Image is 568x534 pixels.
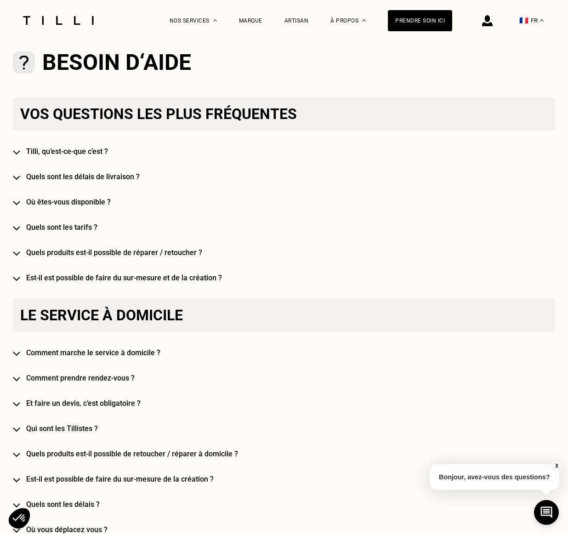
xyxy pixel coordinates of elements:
[430,464,559,490] p: Bonjour, avez-vous des questions?
[13,226,20,231] img: svg+xml;base64,PHN2ZyB3aWR0aD0iMTYiIGhlaWdodD0iMTAiIHZpZXdCb3g9IjAgMCAxNiAxMCIgZmlsbD0ibm9uZSIgeG...
[13,51,35,74] img: besoin d'aide
[13,251,20,256] img: svg+xml;base64,PHN2ZyB3aWR0aD0iMTYiIGhlaWdodD0iMTAiIHZpZXdCb3g9IjAgMCAxNiAxMCIgZmlsbD0ibm9uZSIgeG...
[362,19,366,22] img: Menu déroulant à propos
[13,503,20,508] img: svg+xml;base64,PHN2ZyB3aWR0aD0iMTYiIGhlaWdodD0iMTAiIHZpZXdCb3g9IjAgMCAxNiAxMCIgZmlsbD0ibm9uZSIgeG...
[239,17,262,24] a: Marque
[13,176,20,180] img: svg+xml;base64,PHN2ZyB3aWR0aD0iMTYiIGhlaWdodD0iMTAiIHZpZXdCb3g9IjAgMCAxNiAxMCIgZmlsbD0ibm9uZSIgeG...
[284,17,309,24] a: Artisan
[13,402,20,407] img: svg+xml;base64,PHN2ZyB3aWR0aD0iMTYiIGhlaWdodD0iMTAiIHZpZXdCb3g9IjAgMCAxNiAxMCIgZmlsbD0ibm9uZSIgeG...
[540,19,544,22] img: menu déroulant
[13,97,555,131] p: Vos questions les plus fréquentes
[13,277,20,281] img: svg+xml;base64,PHN2ZyB3aWR0aD0iMTYiIGhlaWdodD0iMTAiIHZpZXdCb3g9IjAgMCAxNiAxMCIgZmlsbD0ibm9uZSIgeG...
[13,478,20,483] img: svg+xml;base64,PHN2ZyB3aWR0aD0iMTYiIGhlaWdodD0iMTAiIHZpZXdCb3g9IjAgMCAxNiAxMCIgZmlsbD0ibm9uZSIgeG...
[388,10,452,31] a: Prendre soin ici
[213,19,217,22] img: Menu déroulant
[519,16,528,25] span: 🇫🇷
[42,50,191,75] h2: Besoin d‘aide
[13,453,20,457] img: svg+xml;base64,PHN2ZyB3aWR0aD0iMTYiIGhlaWdodD0iMTAiIHZpZXdCb3g9IjAgMCAxNiAxMCIgZmlsbD0ibm9uZSIgeG...
[13,352,20,356] img: svg+xml;base64,PHN2ZyB3aWR0aD0iMTYiIGhlaWdodD0iMTAiIHZpZXdCb3g9IjAgMCAxNiAxMCIgZmlsbD0ibm9uZSIgeG...
[13,528,20,533] img: svg+xml;base64,PHN2ZyB3aWR0aD0iMTYiIGhlaWdodD0iMTAiIHZpZXdCb3g9IjAgMCAxNiAxMCIgZmlsbD0ibm9uZSIgeG...
[482,15,493,26] img: icône connexion
[13,427,20,432] img: svg+xml;base64,PHN2ZyB3aWR0aD0iMTYiIGhlaWdodD0iMTAiIHZpZXdCb3g9IjAgMCAxNiAxMCIgZmlsbD0ibm9uZSIgeG...
[13,377,20,381] img: svg+xml;base64,PHN2ZyB3aWR0aD0iMTYiIGhlaWdodD0iMTAiIHZpZXdCb3g9IjAgMCAxNiAxMCIgZmlsbD0ibm9uZSIgeG...
[20,16,97,25] img: Logo du service de couturière Tilli
[552,461,561,471] button: X
[13,201,20,205] img: svg+xml;base64,PHN2ZyB3aWR0aD0iMTYiIGhlaWdodD0iMTAiIHZpZXdCb3g9IjAgMCAxNiAxMCIgZmlsbD0ibm9uZSIgeG...
[13,150,20,155] img: svg+xml;base64,PHN2ZyB3aWR0aD0iMTYiIGhlaWdodD0iMTAiIHZpZXdCb3g9IjAgMCAxNiAxMCIgZmlsbD0ibm9uZSIgeG...
[13,299,555,332] p: Le service à domicile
